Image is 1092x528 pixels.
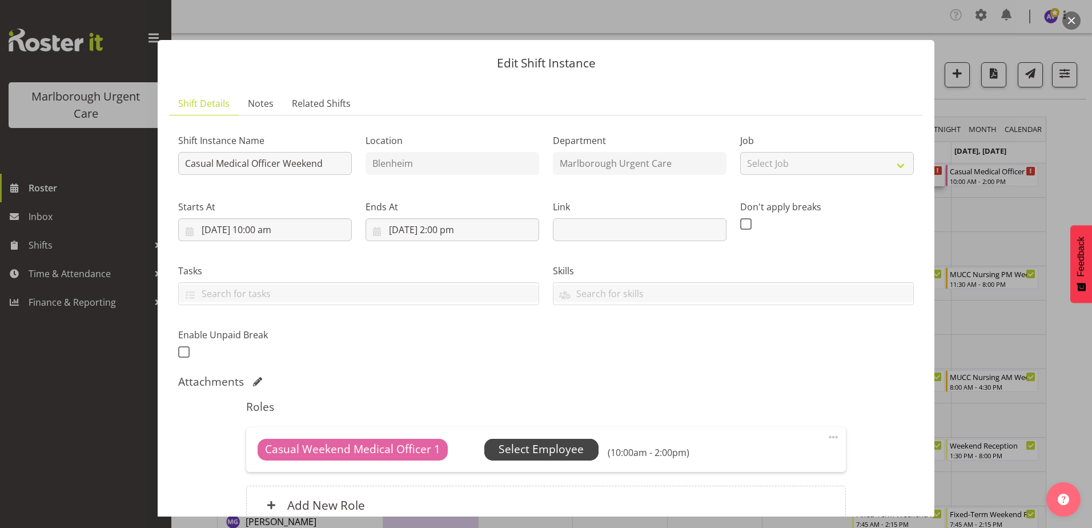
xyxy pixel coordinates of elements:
[246,400,845,414] h5: Roles
[179,285,539,302] input: Search for tasks
[366,218,539,241] input: Click to select...
[553,134,726,147] label: Department
[178,328,352,342] label: Enable Unpaid Break
[608,447,689,458] h6: (10:00am - 2:00pm)
[1058,494,1069,505] img: help-xxl-2.png
[265,441,440,458] span: Casual Weekend Medical Officer 1
[248,97,274,110] span: Notes
[366,200,539,214] label: Ends At
[178,97,230,110] span: Shift Details
[287,498,365,513] h6: Add New Role
[178,218,352,241] input: Click to select...
[1070,225,1092,303] button: Feedback - Show survey
[366,134,539,147] label: Location
[292,97,351,110] span: Related Shifts
[178,152,352,175] input: Shift Instance Name
[553,285,913,302] input: Search for skills
[169,57,923,69] p: Edit Shift Instance
[740,200,914,214] label: Don't apply breaks
[178,200,352,214] label: Starts At
[499,441,584,458] span: Select Employee
[178,264,539,278] label: Tasks
[178,134,352,147] label: Shift Instance Name
[740,134,914,147] label: Job
[553,200,726,214] label: Link
[553,264,914,278] label: Skills
[1076,237,1086,277] span: Feedback
[178,375,244,389] h5: Attachments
